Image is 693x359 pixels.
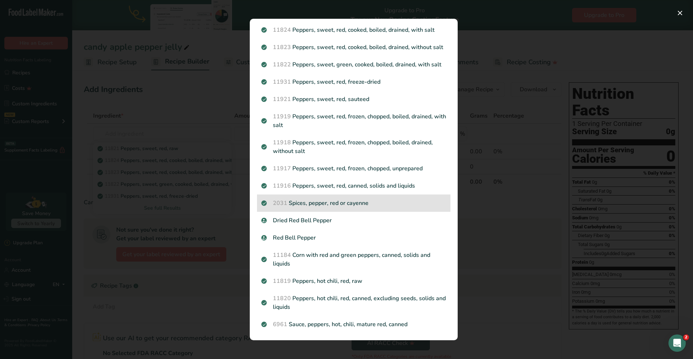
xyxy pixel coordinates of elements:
[261,251,446,268] p: Corn with red and green peppers, canned, solids and liquids
[261,138,446,156] p: Peppers, sweet, red, frozen, chopped, boiled, drained, without salt
[261,26,446,34] p: Peppers, sweet, red, cooked, boiled, drained, with salt
[273,26,291,34] span: 11824
[261,233,446,242] p: Red Bell Pepper
[261,95,446,104] p: Peppers, sweet, red, sauteed
[261,216,446,225] p: Dried Red Bell Pepper
[273,251,291,259] span: 11184
[261,112,446,130] p: Peppers, sweet, red, frozen, chopped, boiled, drained, with salt
[261,164,446,173] p: Peppers, sweet, red, frozen, chopped, unprepared
[273,78,291,86] span: 11931
[273,294,291,302] span: 11820
[261,43,446,52] p: Peppers, sweet, red, cooked, boiled, drained, without salt
[261,181,446,190] p: Peppers, sweet, red, canned, solids and liquids
[273,182,291,190] span: 11916
[273,277,291,285] span: 11819
[261,78,446,86] p: Peppers, sweet, red, freeze-dried
[273,43,291,51] span: 11823
[261,199,446,207] p: Spices, pepper, red or cayenne
[668,334,686,352] iframe: Intercom live chat
[273,95,291,103] span: 11921
[683,334,689,340] span: 2
[273,320,287,328] span: 6961
[273,165,291,172] span: 11917
[273,113,291,121] span: 11919
[273,61,291,69] span: 11822
[273,139,291,146] span: 11918
[261,60,446,69] p: Peppers, sweet, green, cooked, boiled, drained, with salt
[261,294,446,311] p: Peppers, hot chili, red, canned, excluding seeds, solids and liquids
[273,199,287,207] span: 2031
[261,320,446,329] p: Sauce, peppers, hot, chili, mature red, canned
[261,277,446,285] p: Peppers, hot chili, red, raw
